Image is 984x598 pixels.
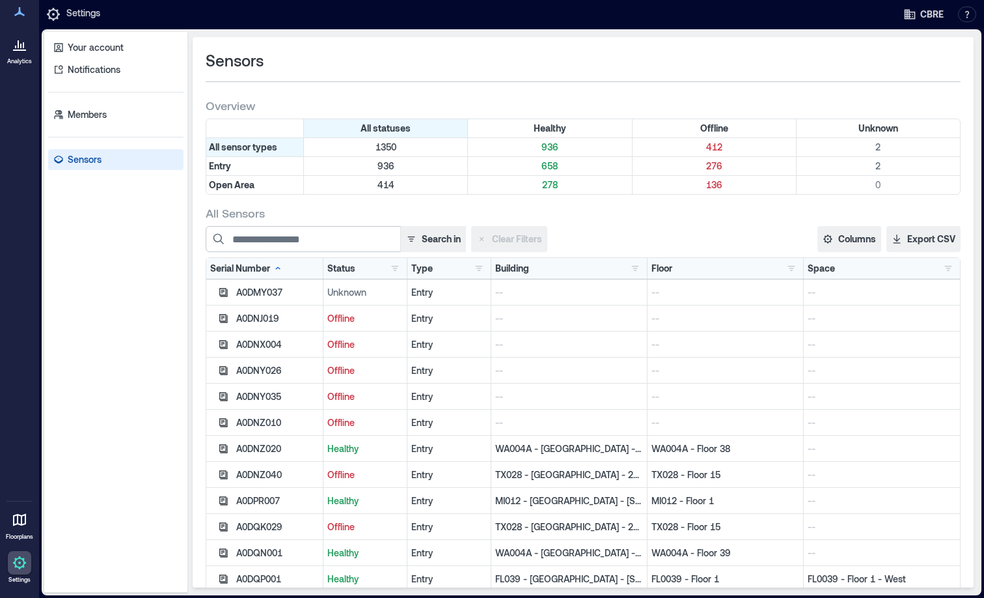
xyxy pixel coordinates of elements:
p: Analytics [7,57,32,65]
p: -- [651,364,799,377]
p: TX028 - Floor 15 [651,468,799,481]
p: -- [808,364,956,377]
p: -- [808,494,956,507]
div: Entry [411,573,487,586]
div: Entry [411,364,487,377]
p: 2 [799,141,957,154]
p: TX028 - [GEOGRAPHIC_DATA] - 2100 [PERSON_NAME].., TX028 - [GEOGRAPHIC_DATA] - 2100 [PERSON_NAME] [495,468,643,481]
p: -- [808,547,956,560]
button: Columns [817,226,881,252]
div: Filter by Type: Entry [206,157,304,175]
div: A0DQK029 [236,520,319,534]
p: Your account [68,41,124,54]
div: Filter by Status: Healthy [468,119,632,137]
p: Offline [327,468,403,481]
div: A0DPR007 [236,494,319,507]
a: Sensors [48,149,184,170]
div: Entry [411,442,487,455]
div: Filter by Type: Entry & Status: Unknown [797,157,960,175]
div: A0DNY035 [236,390,319,403]
div: All sensor types [206,138,304,156]
p: -- [808,338,956,351]
div: Entry [411,416,487,429]
div: Filter by Type: Open Area [206,176,304,194]
div: Floor [651,262,672,275]
p: Offline [327,416,403,429]
div: A0DNY026 [236,364,319,377]
p: 936 [471,141,629,154]
p: Healthy [327,442,403,455]
p: 936 [307,160,465,173]
p: MI012 - Floor 1 [651,494,799,507]
p: -- [651,390,799,403]
p: WA004A - Floor 38 [651,442,799,455]
p: Offline [327,364,403,377]
p: 414 [307,178,465,192]
div: Entry [411,520,487,534]
p: 658 [471,160,629,173]
button: Export CSV [886,226,961,252]
p: TX028 - [GEOGRAPHIC_DATA] - 2100 [PERSON_NAME].., TX028 - [GEOGRAPHIC_DATA] - 2100 [PERSON_NAME] [495,520,643,534]
p: Members [68,108,107,121]
div: A0DNZ040 [236,468,319,481]
p: -- [651,312,799,325]
p: Healthy [327,494,403,507]
div: Entry [411,286,487,299]
div: A0DNZ010 [236,416,319,429]
a: Floorplans [2,504,37,545]
div: Space [808,262,835,275]
div: Filter by Type: Entry & Status: Offline [633,157,797,175]
div: Filter by Status: Offline [633,119,797,137]
div: All statuses [304,119,468,137]
p: Offline [327,338,403,351]
div: Filter by Type: Open Area & Status: Offline [633,176,797,194]
p: WA004A - [GEOGRAPHIC_DATA] - [STREET_ADDRESS] [495,547,643,560]
p: -- [651,338,799,351]
p: -- [495,312,643,325]
p: -- [808,390,956,403]
p: -- [651,286,799,299]
p: 2 [799,160,957,173]
a: Analytics [3,29,36,69]
div: Serial Number [210,262,283,275]
p: -- [495,286,643,299]
p: WA004A - Floor 39 [651,547,799,560]
p: Unknown [327,286,403,299]
p: Floorplans [6,533,33,541]
p: MI012 - [GEOGRAPHIC_DATA] - [STREET_ADDRESS] - [GEOGRAPHIC_DATA] - [STREET_ADDRESS] [495,494,643,507]
div: Entry [411,468,487,481]
p: 1350 [307,141,465,154]
div: A0DMY037 [236,286,319,299]
div: Type [411,262,433,275]
p: TX028 - Floor 15 [651,520,799,534]
div: Filter by Type: Entry & Status: Healthy [468,157,632,175]
p: 0 [799,178,957,192]
p: Notifications [68,63,120,76]
p: Sensors [68,153,102,166]
p: -- [808,312,956,325]
p: -- [495,416,643,429]
p: -- [808,520,956,534]
p: Healthy [327,573,403,586]
p: -- [808,416,956,429]
div: Entry [411,547,487,560]
div: Filter by Type: Open Area & Status: Unknown (0 sensors) [797,176,960,194]
div: A0DNZ020 [236,442,319,455]
div: Filter by Status: Unknown [797,119,960,137]
span: Sensors [206,50,264,71]
span: All Sensors [206,205,265,221]
p: FL0039 - Floor 1 - West [808,573,956,586]
p: WA004A - [GEOGRAPHIC_DATA] - [STREET_ADDRESS] [495,442,643,455]
div: A0DNX004 [236,338,319,351]
button: Clear Filters [471,226,547,252]
p: Healthy [327,547,403,560]
a: Members [48,104,184,125]
div: Filter by Type: Open Area & Status: Healthy [468,176,632,194]
a: Notifications [48,59,184,80]
p: -- [808,442,956,455]
p: Offline [327,520,403,534]
div: Status [327,262,355,275]
p: FL0039 - Floor 1 [651,573,799,586]
p: 136 [635,178,793,192]
a: Your account [48,37,184,58]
